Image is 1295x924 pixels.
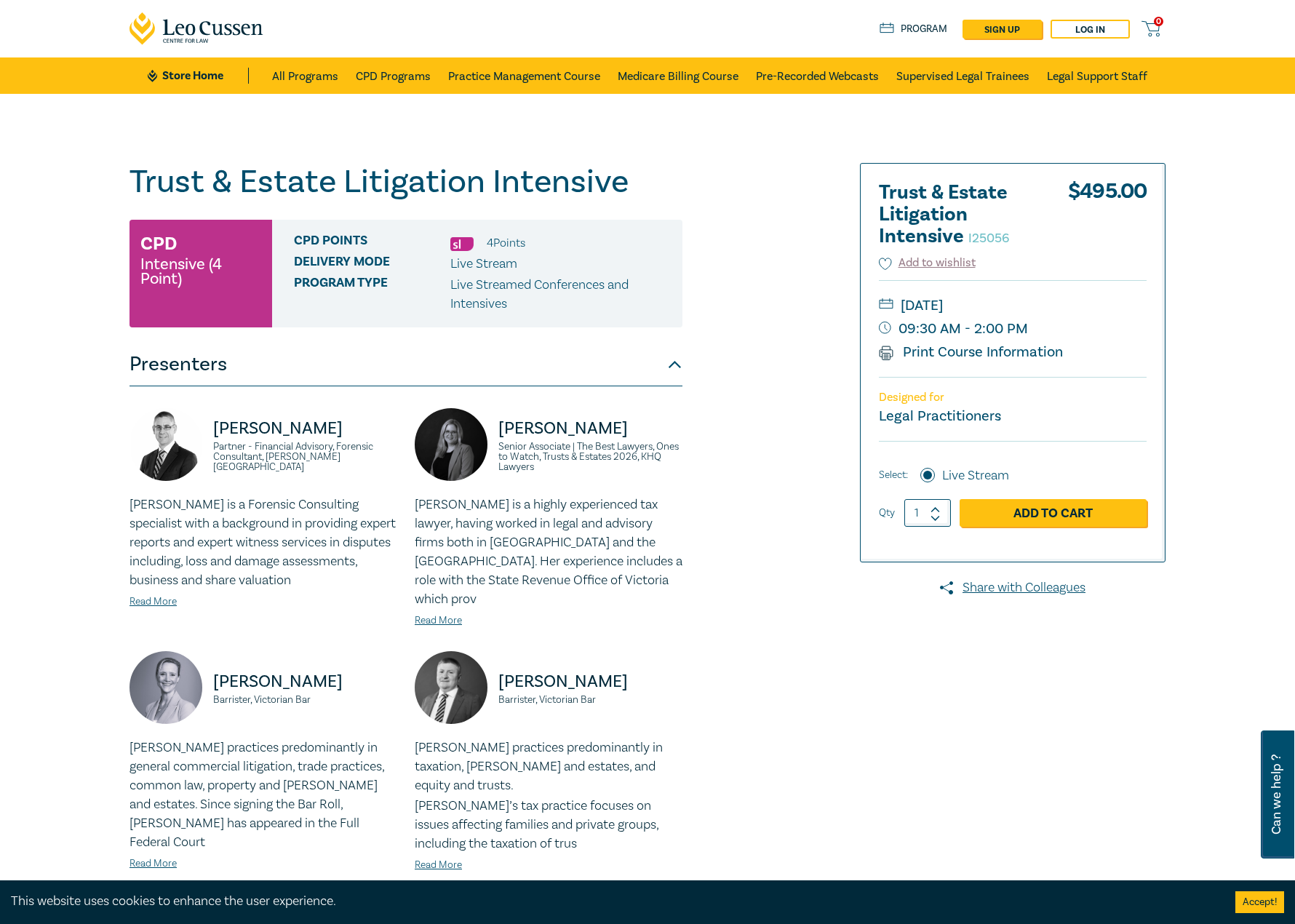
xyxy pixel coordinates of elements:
[294,255,450,274] span: Delivery Mode
[415,651,487,724] img: https://s3.ap-southeast-2.amazonaws.com/leo-cussen-store-production-content/Contacts/Adam%20Craig...
[1154,17,1163,26] span: 0
[963,20,1042,39] a: sign up
[129,738,397,852] p: [PERSON_NAME] practices predominantly in general commercial litigation, trade practices, common l...
[879,505,895,521] label: Qty
[450,237,474,251] img: Substantive Law
[1235,891,1284,913] button: Accept cookies
[1068,182,1147,255] div: $ 495.00
[879,391,1147,405] p: Designed for
[960,499,1147,527] a: Add to Cart
[415,738,682,795] p: [PERSON_NAME] practices predominantly in taxation, [PERSON_NAME] and estates, and equity and trusts.
[129,163,682,201] h1: Trust & Estate Litigation Intensive
[880,21,947,37] a: Program
[129,857,177,870] a: Read More
[879,407,1001,426] small: Legal Practitioners
[498,695,682,705] small: Barrister, Victorian Bar
[213,417,397,440] p: [PERSON_NAME]
[129,495,397,590] p: [PERSON_NAME] is a Forensic Consulting specialist with a background in providing expert reports a...
[129,595,177,608] a: Read More
[879,343,1063,362] a: Print Course Information
[879,294,1147,317] small: [DATE]
[879,317,1147,340] small: 09:30 AM - 2:00 PM
[942,466,1009,485] label: Live Stream
[11,892,1214,911] div: This website uses cookies to enhance the user experience.
[1270,739,1283,850] span: Can we help ?
[860,578,1165,597] a: Share with Colleagues
[450,276,672,314] p: Live Streamed Conferences and Intensives
[879,255,976,271] button: Add to wishlist
[448,57,600,94] a: Practice Management Course
[498,442,682,472] small: Senior Associate | The Best Lawyers, Ones to Watch, Trusts & Estates 2026, KHQ Lawyers
[896,57,1029,94] a: Supervised Legal Trainees
[415,495,682,609] p: [PERSON_NAME] is a highly experienced tax lawyer, having worked in legal and advisory firms both ...
[140,231,177,257] h3: CPD
[213,670,397,693] p: [PERSON_NAME]
[1051,20,1130,39] a: Log in
[213,442,397,472] small: Partner - Financial Advisory, Forensic Consultant, [PERSON_NAME] [GEOGRAPHIC_DATA]
[415,859,462,872] a: Read More
[756,57,879,94] a: Pre-Recorded Webcasts
[879,182,1039,247] h2: Trust & Estate Litigation Intensive
[213,695,397,705] small: Barrister, Victorian Bar
[272,57,338,94] a: All Programs
[129,343,682,386] button: Presenters
[618,57,738,94] a: Medicare Billing Course
[415,797,682,853] p: [PERSON_NAME]’s tax practice focuses on issues affecting families and private groups, including t...
[968,230,1009,247] small: I25056
[356,57,431,94] a: CPD Programs
[294,234,450,252] span: CPD Points
[415,614,462,627] a: Read More
[498,417,682,440] p: [PERSON_NAME]
[129,651,202,724] img: https://s3.ap-southeast-2.amazonaws.com/leo-cussen-store-production-content/Contacts/Tamara%20Qui...
[294,276,450,314] span: Program type
[487,234,525,252] li: 4 Point s
[140,257,261,286] small: Intensive (4 Point)
[148,68,249,84] a: Store Home
[415,408,487,481] img: https://s3.ap-southeast-2.amazonaws.com/leo-cussen-store-production-content/Contacts/Laura%20Huss...
[879,467,908,483] span: Select:
[450,255,517,272] span: Live Stream
[1047,57,1147,94] a: Legal Support Staff
[129,408,202,481] img: https://s3.ap-southeast-2.amazonaws.com/leo-cussen-store-production-content/Contacts/Darryn%20Hoc...
[904,499,951,527] input: 1
[498,670,682,693] p: [PERSON_NAME]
